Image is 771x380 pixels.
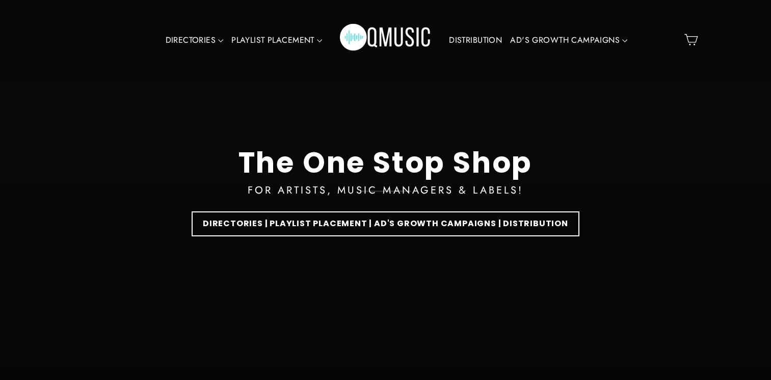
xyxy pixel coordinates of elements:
[248,182,523,199] div: FOR ARTISTS, MUSIC MANAGERS & LABELS!
[340,17,432,63] img: Q Music Promotions
[506,29,631,52] a: AD'S GROWTH CAMPAIGNS
[227,29,326,52] a: PLAYLIST PLACEMENT
[162,29,228,52] a: DIRECTORIES
[129,10,642,70] div: Primary
[445,29,506,52] a: DISTRIBUTION
[238,146,533,180] div: The One Stop Shop
[192,211,579,236] a: DIRECTORIES | PLAYLIST PLACEMENT | AD'S GROWTH CAMPAIGNS | DISTRIBUTION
